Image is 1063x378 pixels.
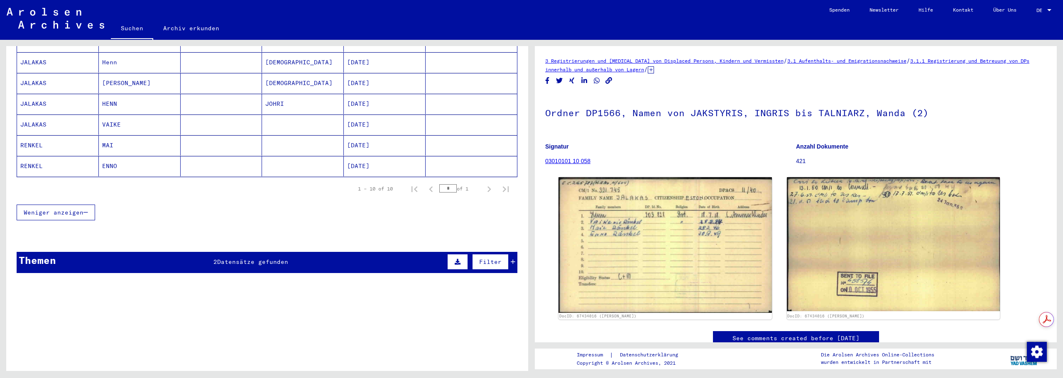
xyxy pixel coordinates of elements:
mat-cell: Henn [99,52,181,73]
mat-cell: JALAKAS [17,115,99,135]
span: Weniger anzeigen [24,209,83,216]
button: First page [406,180,423,197]
mat-cell: JALAKAS [17,94,99,114]
a: 03010101 10 058 [545,158,590,164]
div: 1 – 10 of 10 [358,185,393,193]
span: 2 [213,258,217,266]
p: wurden entwickelt in Partnerschaft mit [821,358,934,366]
div: | [577,351,688,359]
mat-cell: [DATE] [344,52,426,73]
a: Impressum [577,351,610,359]
button: Share on Xing [568,76,576,86]
mat-cell: [DATE] [344,73,426,93]
b: Anzahl Dokumente [796,143,848,150]
mat-cell: RENKEL [17,135,99,156]
button: Next page [481,180,497,197]
mat-cell: RENKEL [17,156,99,176]
img: 001.jpg [558,177,772,312]
span: / [906,57,910,64]
p: Copyright © Arolsen Archives, 2021 [577,359,688,367]
a: 3.1 Aufenthalts- und Emigrationsnachweise [787,58,906,64]
mat-cell: MAI [99,135,181,156]
mat-cell: [DATE] [344,156,426,176]
span: DE [1036,7,1046,13]
a: DocID: 67434016 ([PERSON_NAME]) [559,314,637,318]
mat-cell: [DEMOGRAPHIC_DATA] [262,73,344,93]
a: See comments created before [DATE] [732,334,860,343]
span: Datensätze gefunden [217,258,288,266]
button: Share on WhatsApp [593,76,601,86]
mat-cell: JALAKAS [17,73,99,93]
mat-cell: HENN [99,94,181,114]
button: Weniger anzeigen [17,205,95,220]
img: Zustimmung ändern [1027,342,1047,362]
img: yv_logo.png [1009,348,1040,369]
button: Filter [472,254,509,270]
mat-cell: JALAKAS [17,52,99,73]
mat-cell: [DATE] [344,115,426,135]
p: Die Arolsen Archives Online-Collections [821,351,934,358]
p: 421 [796,157,1046,166]
b: Signatur [545,143,569,150]
mat-cell: [DEMOGRAPHIC_DATA] [262,52,344,73]
mat-cell: [DATE] [344,94,426,114]
button: Last page [497,180,514,197]
button: Share on Twitter [555,76,564,86]
mat-cell: [PERSON_NAME] [99,73,181,93]
button: Copy link [605,76,613,86]
h1: Ordner DP1566, Namen von JAKSTYRIS, INGRIS bis TALNIARZ, Wanda (2) [545,94,1046,130]
mat-cell: [DATE] [344,135,426,156]
a: DocID: 67434016 ([PERSON_NAME]) [787,314,865,318]
img: 002.jpg [787,177,1000,311]
span: / [644,66,648,73]
button: Share on LinkedIn [580,76,589,86]
mat-cell: ENNO [99,156,181,176]
img: Arolsen_neg.svg [7,8,104,29]
mat-cell: VAIKE [99,115,181,135]
span: / [784,57,787,64]
a: Suchen [111,18,153,40]
mat-cell: JOHRI [262,94,344,114]
a: 3 Registrierungen und [MEDICAL_DATA] von Displaced Persons, Kindern und Vermissten [545,58,784,64]
a: Datenschutzerklärung [613,351,688,359]
div: of 1 [439,185,481,193]
button: Share on Facebook [543,76,552,86]
div: Themen [19,253,56,268]
span: Filter [479,258,502,266]
button: Previous page [423,180,439,197]
a: Archiv erkunden [153,18,229,38]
